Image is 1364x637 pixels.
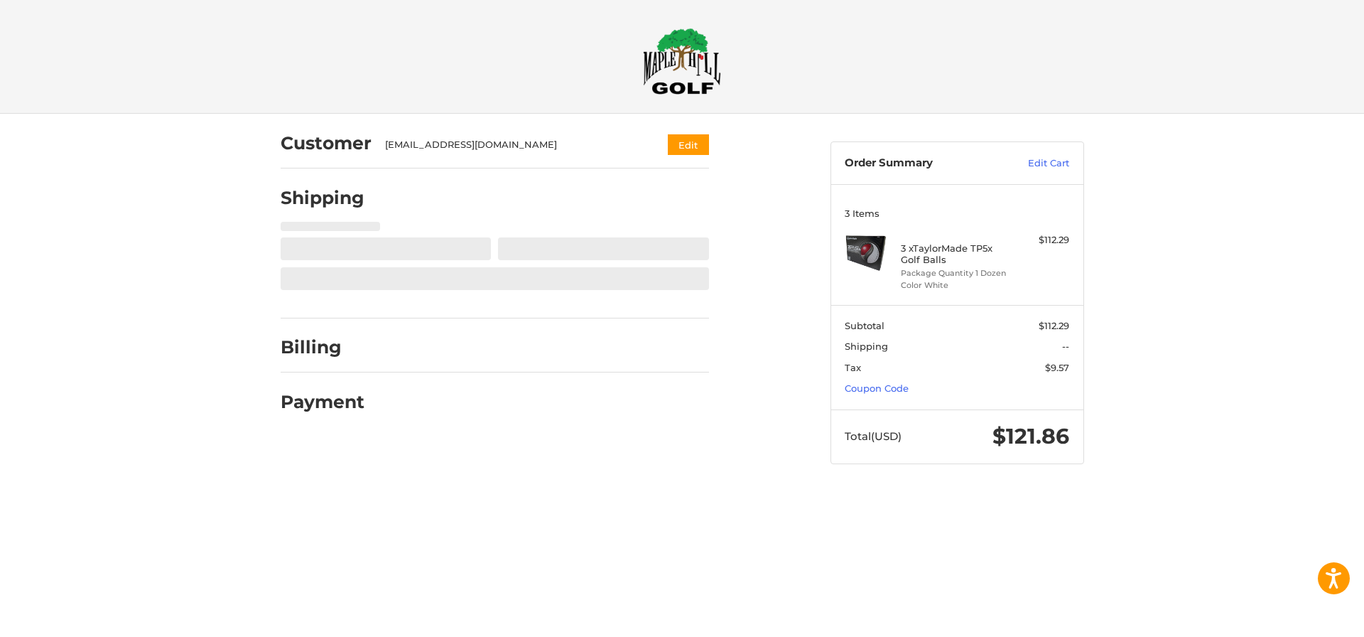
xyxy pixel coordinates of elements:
h3: 3 Items [845,208,1069,219]
span: Tax [845,362,861,373]
a: Edit Cart [997,156,1069,171]
h4: 3 x TaylorMade TP5x Golf Balls [901,242,1010,266]
li: Package Quantity 1 Dozen [901,267,1010,279]
iframe: Google Customer Reviews [1247,599,1364,637]
h2: Billing [281,336,364,358]
span: Subtotal [845,320,884,331]
div: [EMAIL_ADDRESS][DOMAIN_NAME] [385,138,640,152]
h2: Customer [281,132,372,154]
span: Shipping [845,341,888,352]
span: -- [1062,341,1069,352]
div: $112.29 [1013,233,1069,247]
li: Color White [901,279,1010,291]
h2: Payment [281,391,364,413]
h3: Order Summary [845,156,997,171]
span: Total (USD) [845,429,902,443]
button: Edit [668,134,709,155]
span: $121.86 [992,423,1069,449]
span: $9.57 [1045,362,1069,373]
span: $112.29 [1039,320,1069,331]
img: Maple Hill Golf [643,28,721,95]
h2: Shipping [281,187,364,209]
a: Coupon Code [845,382,909,394]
